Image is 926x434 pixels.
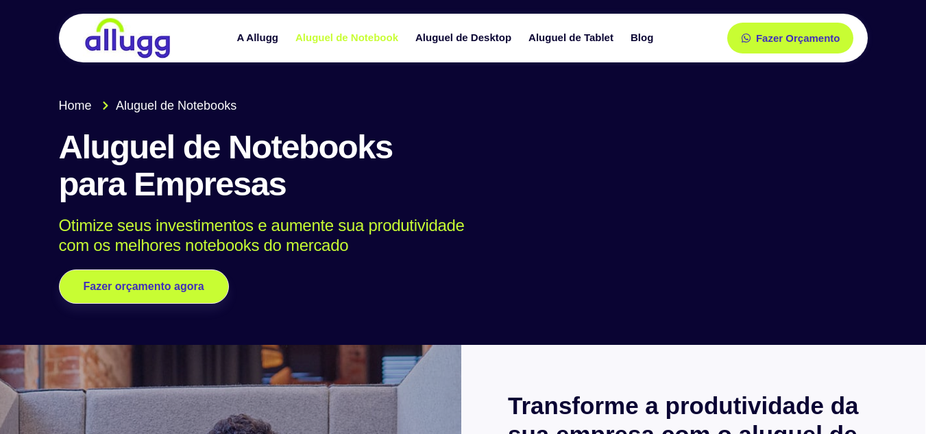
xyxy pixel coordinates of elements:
a: Aluguel de Notebook [289,26,409,50]
span: Fazer Orçamento [756,33,840,43]
span: Fazer orçamento agora [84,281,204,292]
a: Fazer orçamento agora [59,269,229,304]
img: locação de TI é Allugg [83,17,172,59]
a: A Allugg [230,26,289,50]
a: Aluguel de Tablet [522,26,624,50]
a: Fazer Orçamento [727,23,854,53]
h1: Aluguel de Notebooks para Empresas [59,129,868,203]
a: Aluguel de Desktop [409,26,522,50]
p: Otimize seus investimentos e aumente sua produtividade com os melhores notebooks do mercado [59,216,848,256]
span: Home [59,97,92,115]
span: Aluguel de Notebooks [112,97,236,115]
a: Blog [624,26,663,50]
